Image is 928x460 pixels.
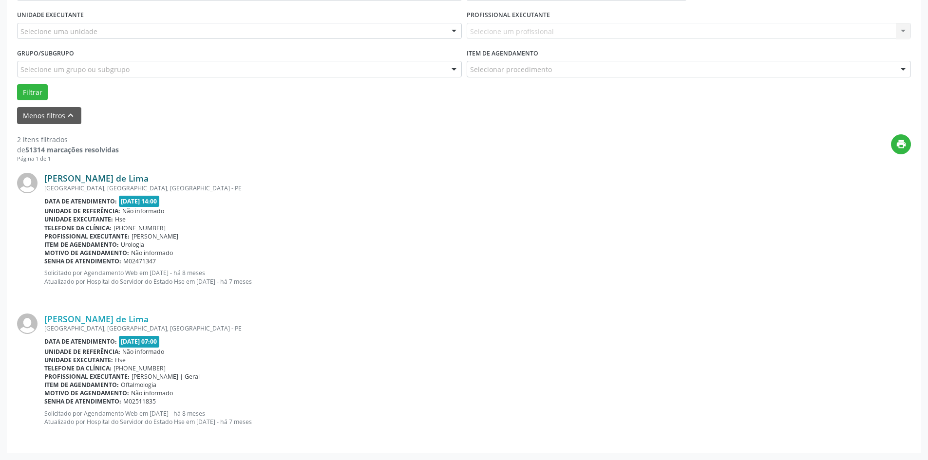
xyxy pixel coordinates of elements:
[44,409,911,426] p: Solicitado por Agendamento Web em [DATE] - há 8 meses Atualizado por Hospital do Servidor do Esta...
[132,372,200,381] span: [PERSON_NAME] | Geral
[44,337,117,346] b: Data de atendimento:
[44,215,113,223] b: Unidade executante:
[467,8,550,23] label: PROFISSIONAL EXECUTANTE
[131,249,173,257] span: Não informado
[115,215,126,223] span: Hse
[114,224,166,232] span: [PHONE_NUMBER]
[131,389,173,397] span: Não informado
[121,381,156,389] span: Oftalmologia
[17,107,81,124] button: Menos filtroskeyboard_arrow_up
[467,46,538,61] label: Item de agendamento
[122,207,164,215] span: Não informado
[896,139,907,149] i: print
[17,313,38,334] img: img
[44,249,129,257] b: Motivo de agendamento:
[891,134,911,154] button: print
[123,257,156,265] span: M02471347
[44,232,130,240] b: Profissional executante:
[44,364,112,372] b: Telefone da clínica:
[44,356,113,364] b: Unidade executante:
[17,46,74,61] label: Grupo/Subgrupo
[132,232,178,240] span: [PERSON_NAME]
[44,397,121,405] b: Senha de atendimento:
[17,134,119,145] div: 2 itens filtrados
[470,64,552,74] span: Selecionar procedimento
[17,173,38,193] img: img
[44,197,117,205] b: Data de atendimento:
[44,207,120,215] b: Unidade de referência:
[121,240,144,249] span: Urologia
[44,240,119,249] b: Item de agendamento:
[20,64,130,74] span: Selecione um grupo ou subgrupo
[44,348,120,356] b: Unidade de referência:
[115,356,126,364] span: Hse
[20,26,97,37] span: Selecione uma unidade
[119,196,160,207] span: [DATE] 14:00
[65,110,76,121] i: keyboard_arrow_up
[17,8,84,23] label: UNIDADE EXECUTANTE
[44,313,149,324] a: [PERSON_NAME] de Lima
[25,145,119,154] strong: 51314 marcações resolvidas
[44,184,911,192] div: [GEOGRAPHIC_DATA], [GEOGRAPHIC_DATA], [GEOGRAPHIC_DATA] - PE
[44,257,121,265] b: Senha de atendimento:
[17,145,119,155] div: de
[44,372,130,381] b: Profissional executante:
[114,364,166,372] span: [PHONE_NUMBER]
[44,381,119,389] b: Item de agendamento:
[44,224,112,232] b: Telefone da clínica:
[17,155,119,163] div: Página 1 de 1
[44,269,911,285] p: Solicitado por Agendamento Web em [DATE] - há 8 meses Atualizado por Hospital do Servidor do Esta...
[44,324,911,332] div: [GEOGRAPHIC_DATA], [GEOGRAPHIC_DATA], [GEOGRAPHIC_DATA] - PE
[44,389,129,397] b: Motivo de agendamento:
[123,397,156,405] span: M02511835
[119,336,160,347] span: [DATE] 07:00
[122,348,164,356] span: Não informado
[17,84,48,101] button: Filtrar
[44,173,149,184] a: [PERSON_NAME] de Lima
